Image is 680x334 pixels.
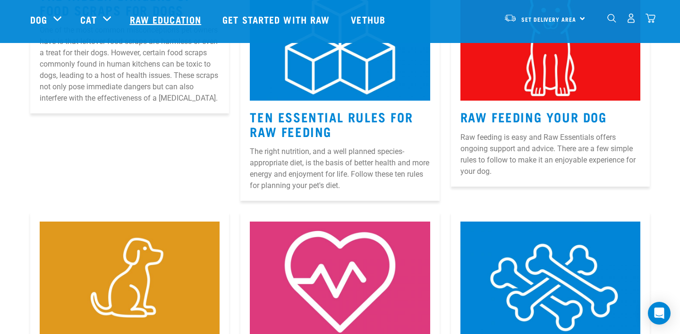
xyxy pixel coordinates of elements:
div: Open Intercom Messenger [648,302,671,325]
p: The right nutrition, and a well planned species-appropriate diet, is the basis of better health a... [250,146,430,191]
a: Raw Feeding Your Dog [460,113,607,120]
span: Set Delivery Area [521,17,576,21]
a: Get started with Raw [213,0,341,38]
a: Raw Education [120,0,213,38]
p: Raw feeding is easy and Raw Essentials offers ongoing support and advice. There are a few simple ... [460,132,640,177]
img: user.png [626,13,636,23]
a: Dog [30,12,47,26]
img: home-icon@2x.png [646,13,655,23]
p: One of the most common misconceptions pet owners have is that leftover food scraps are harmless o... [40,25,220,104]
a: Vethub [341,0,397,38]
a: Ten Essential Rules for Raw Feeding [250,113,413,135]
a: Cat [80,12,96,26]
img: van-moving.png [504,14,517,22]
img: home-icon-1@2x.png [607,14,616,23]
